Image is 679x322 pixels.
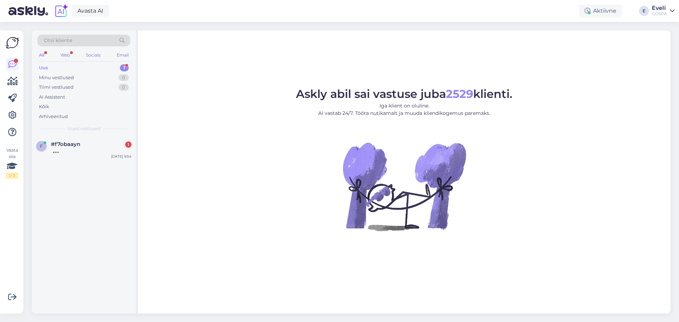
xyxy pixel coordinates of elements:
span: Askly abil sai vastuse juba klienti. [296,87,512,101]
div: Aktiivne [579,5,622,17]
span: f [40,144,43,149]
img: No Chat active [341,123,468,250]
div: Tiimi vestlused [39,84,74,91]
div: Eveli [652,5,667,11]
p: Iga klient on oluline. AI vastab 24/7. Tööta nutikamalt ja muuda kliendikogemus paremaks. [296,102,512,117]
span: Uued vestlused [68,125,100,132]
div: 0 [118,84,129,91]
img: explore-ai [54,4,69,18]
span: #f7obaayn [51,141,80,147]
div: Uus [39,64,48,71]
div: 1 [120,64,129,71]
div: Vaata siia [6,147,18,179]
div: Arhiveeritud [39,113,68,120]
div: AI Assistent [39,94,65,101]
div: GOSPA [652,11,667,17]
div: [DATE] 9:54 [111,154,132,159]
img: Askly Logo [6,36,19,49]
div: 1 [125,141,132,148]
span: Otsi kliente [44,37,72,44]
div: Minu vestlused [39,74,74,81]
div: Socials [85,51,102,60]
div: E [639,6,649,16]
a: EveliGOSPA [652,5,675,17]
div: Web [59,51,71,60]
b: 2529 [446,87,473,101]
div: Kõik [39,103,49,110]
div: Email [115,51,130,60]
a: Avasta AI [71,5,109,17]
div: 1 / 3 [6,172,18,179]
div: 0 [118,74,129,81]
div: All [37,51,46,60]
